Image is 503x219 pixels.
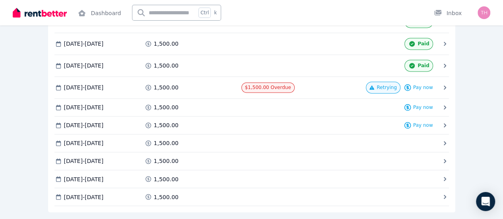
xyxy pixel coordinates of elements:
span: Paid [418,62,429,69]
span: k [214,10,217,16]
span: $1,500.00 Overdue [245,85,291,90]
img: RentBetter [13,7,67,19]
span: [DATE] - [DATE] [64,121,104,129]
div: Inbox [434,9,462,17]
span: [DATE] - [DATE] [64,103,104,111]
span: Pay now [413,84,433,91]
div: Open Intercom Messenger [476,192,495,211]
span: [DATE] - [DATE] [64,83,104,91]
span: 1,500.00 [154,62,179,70]
span: Pay now [413,104,433,110]
span: 1,500.00 [154,83,179,91]
span: 1,500.00 [154,103,179,111]
span: [DATE] - [DATE] [64,193,104,201]
span: [DATE] - [DATE] [64,157,104,165]
span: 1,500.00 [154,139,179,147]
span: 1,500.00 [154,121,179,129]
span: Ctrl [198,8,211,18]
span: 1,500.00 [154,175,179,183]
span: [DATE] - [DATE] [64,139,104,147]
img: Dissanayake Mudiyanselage Thiwanka Kaviswara Dissanayake [478,6,490,19]
span: 1,500.00 [154,40,179,48]
span: [DATE] - [DATE] [64,40,104,48]
span: Retrying [377,84,396,91]
span: [DATE] - [DATE] [64,62,104,70]
span: 1,500.00 [154,157,179,165]
span: Paid [418,41,429,47]
span: [DATE] - [DATE] [64,175,104,183]
span: 1,500.00 [154,193,179,201]
span: Pay now [413,122,433,128]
